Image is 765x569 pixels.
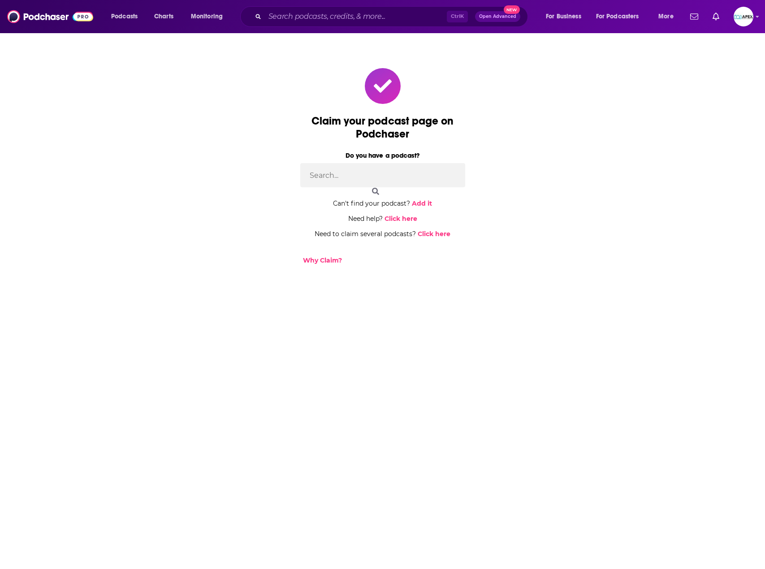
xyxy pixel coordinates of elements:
button: Why Claim? [300,256,345,265]
button: Open AdvancedNew [475,11,520,22]
button: open menu [590,9,652,24]
input: Search podcasts, credits, & more... [265,9,447,24]
button: open menu [652,9,685,24]
a: Click here [385,215,417,223]
a: Click here [418,230,450,238]
span: Charts [154,10,173,23]
span: Open Advanced [479,14,516,19]
button: open menu [105,9,149,24]
button: open menu [185,9,234,24]
button: Show profile menu [734,7,753,26]
button: open menu [540,9,592,24]
span: For Business [546,10,581,23]
a: Show notifications dropdown [687,9,702,24]
span: For Podcasters [596,10,639,23]
input: Search... [300,163,465,187]
span: Monitoring [191,10,223,23]
span: Podcasts [111,10,138,23]
div: Can't find your podcast? [300,199,465,207]
div: Claim your podcast page on Podchaser [300,115,465,141]
span: New [504,5,520,14]
div: Need help? [300,215,465,223]
img: Podchaser - Follow, Share and Rate Podcasts [7,8,93,25]
span: Ctrl K [447,11,468,22]
span: More [658,10,674,23]
a: Add it [412,199,432,207]
div: Search podcasts, credits, & more... [249,6,536,27]
label: Do you have a podcast? [300,150,465,161]
span: Logged in as Apex [734,7,753,26]
a: Show notifications dropdown [709,9,723,24]
div: Need to claim several podcasts? [300,230,465,238]
a: Charts [148,9,179,24]
img: User Profile [734,7,753,26]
